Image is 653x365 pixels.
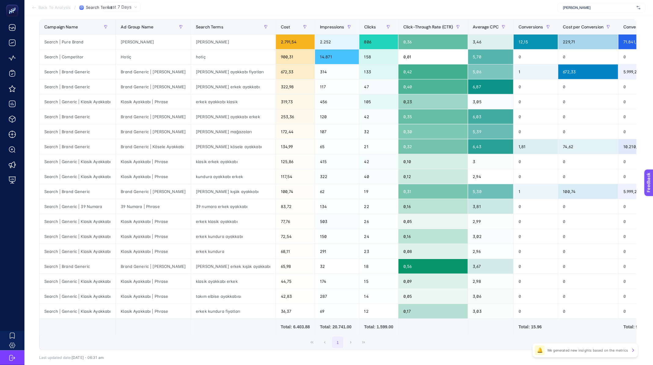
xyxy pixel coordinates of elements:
[398,169,468,184] div: 0,12
[315,184,359,199] div: 62
[315,274,359,289] div: 174
[514,79,558,94] div: 0
[558,259,618,274] div: 0
[514,109,558,124] div: 0
[468,35,514,49] div: 3,46
[359,124,398,139] div: 32
[398,139,468,154] div: 0,32
[116,304,191,319] div: Klasik Ayakkabı | Phrase
[39,244,116,259] div: Search | Generic | Klasik Ayakkabı
[116,94,191,109] div: Klasik Ayakkabı | Phrase
[398,64,468,79] div: 0,42
[468,259,514,274] div: 3,67
[398,154,468,169] div: 0,10
[558,139,618,154] div: 74,62
[558,64,618,79] div: 672,33
[398,124,468,139] div: 0,30
[116,169,191,184] div: Klasik Ayakkabı | Phrase
[558,244,618,259] div: 0
[121,24,153,29] span: Ad Group Name
[558,214,618,229] div: 0
[191,304,276,319] div: erkek kundura fiyatları
[468,79,514,94] div: 6,87
[359,214,398,229] div: 26
[558,274,618,289] div: 0
[191,214,276,229] div: erkek klasik ayakkabı
[39,214,116,229] div: Search | Generic | Klasik Ayakkabı
[86,5,112,10] span: Search Terms
[315,94,359,109] div: 456
[359,304,398,319] div: 12
[74,5,76,10] span: /
[39,289,116,304] div: Search | Generic | Klasik Ayakkabı
[315,154,359,169] div: 415
[39,139,116,154] div: Search | Brand Generic
[359,35,398,49] div: 806
[468,304,514,319] div: 3,03
[276,139,315,154] div: 134,99
[359,109,398,124] div: 42
[398,199,468,214] div: 0,16
[468,229,514,244] div: 3,02
[514,169,558,184] div: 0
[359,184,398,199] div: 19
[359,94,398,109] div: 105
[116,244,191,259] div: Klasik Ayakkabı | Phrase
[276,124,315,139] div: 172,44
[39,199,116,214] div: Search | Generic | 39 Numara
[398,35,468,49] div: 0,36
[281,324,310,330] div: Total: 6.403.88
[398,94,468,109] div: 0,23
[191,94,276,109] div: erkek ayakkabı klasik
[558,124,618,139] div: 0
[558,154,618,169] div: 0
[364,324,393,330] div: Total: 1.599.00
[359,169,398,184] div: 40
[558,289,618,304] div: 0
[116,259,191,274] div: Brand Generic | [PERSON_NAME]
[276,94,315,109] div: 319,73
[276,229,315,244] div: 72,54
[468,109,514,124] div: 6,03
[191,109,276,124] div: [PERSON_NAME] ayakkabı erkek
[514,139,558,154] div: 1,81
[116,229,191,244] div: Klasik Ayakkabı | Phrase
[276,79,315,94] div: 322,98
[281,24,290,29] span: Cost
[315,244,359,259] div: 291
[514,214,558,229] div: 0
[514,229,558,244] div: 0
[116,79,191,94] div: Brand Generic | [PERSON_NAME]
[191,169,276,184] div: kundura ayakkabı erkek
[468,184,514,199] div: 5,30
[320,324,354,330] div: Total: 20.741.00
[315,109,359,124] div: 120
[191,139,276,154] div: [PERSON_NAME] kösele ayakkabı
[116,214,191,229] div: Klasik Ayakkabı | Phrase
[315,199,359,214] div: 134
[332,337,344,348] button: 1
[191,229,276,244] div: erkek kundura ayakkabı
[116,49,191,64] div: Hotiç
[276,154,315,169] div: 125,86
[116,274,191,289] div: Klasik Ayakkabı | Phrase
[315,229,359,244] div: 150
[276,35,315,49] div: 2.791,54
[359,274,398,289] div: 15
[514,49,558,64] div: 0
[558,304,618,319] div: 0
[514,35,558,49] div: 12,15
[315,79,359,94] div: 117
[276,49,315,64] div: 900,31
[276,289,315,304] div: 42,83
[191,274,276,289] div: klasik ayakkabı erkek
[514,64,558,79] div: 1
[39,259,116,274] div: Search | Brand Generic
[320,24,344,29] span: Impressions
[519,24,543,29] span: Conversions
[468,199,514,214] div: 3,81
[276,244,315,259] div: 68,11
[398,244,468,259] div: 0,08
[473,24,499,29] span: Average CPC
[116,184,191,199] div: Brand Generic | [PERSON_NAME]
